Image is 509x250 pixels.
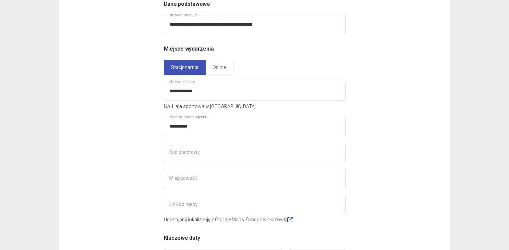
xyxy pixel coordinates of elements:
[164,60,206,75] a: Stacjonarnie
[164,103,346,110] p: Np. Hala sportowa w [GEOGRAPHIC_DATA]
[205,60,233,75] a: Online
[164,235,200,241] span: Kluczowe daty
[164,216,346,223] p: Udostępnij lokalizację z Google Maps.
[245,217,293,222] a: Zobacz wskazówki
[164,1,210,7] span: Dane podstawowe
[164,45,214,52] span: Miejsce wydarzenia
